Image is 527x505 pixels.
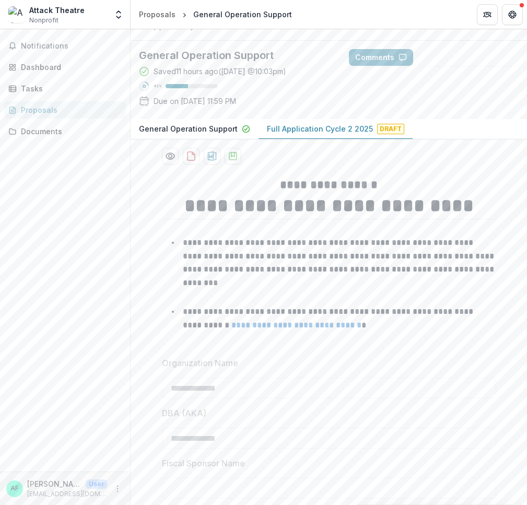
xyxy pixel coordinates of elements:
[417,49,519,66] button: Answer Suggestions
[193,9,292,20] div: General Operation Support
[86,479,107,489] p: User
[162,457,245,469] p: Fiscal Sponsor Name
[29,5,85,16] div: Attack Theatre
[29,16,58,25] span: Nonprofit
[135,7,296,22] nav: breadcrumb
[21,104,118,115] div: Proposals
[111,4,126,25] button: Open entity switcher
[502,4,523,25] button: Get Help
[21,83,118,94] div: Tasks
[27,489,107,499] p: [EMAIL_ADDRESS][DOMAIN_NAME]
[154,66,286,77] div: Saved 11 hours ago ( [DATE] @ 10:03pm )
[349,49,413,66] button: Comments
[4,123,126,140] a: Documents
[183,148,200,165] button: download-proposal
[154,83,161,90] p: 43 %
[225,148,241,165] button: download-proposal
[10,485,19,492] div: Andrés Franco
[267,123,373,134] p: Full Application Cycle 2 2025
[162,148,179,165] button: Preview 34b58e1d-8bb1-4b04-8956-54a694065dbe-1.pdf
[154,96,236,107] p: Due on [DATE] 11:59 PM
[477,4,498,25] button: Partners
[8,6,25,23] img: Attack Theatre
[139,123,238,134] p: General Operation Support
[4,58,126,76] a: Dashboard
[21,126,118,137] div: Documents
[162,407,206,419] p: DBA (AKA)
[135,7,180,22] a: Proposals
[27,478,81,489] p: [PERSON_NAME]
[21,62,118,73] div: Dashboard
[111,483,124,495] button: More
[4,38,126,54] button: Notifications
[4,80,126,97] a: Tasks
[162,357,238,369] p: Organization Name
[21,42,122,51] span: Notifications
[377,124,404,134] span: Draft
[139,9,175,20] div: Proposals
[139,49,332,62] h2: General Operation Support
[204,148,220,165] button: download-proposal
[4,101,126,119] a: Proposals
